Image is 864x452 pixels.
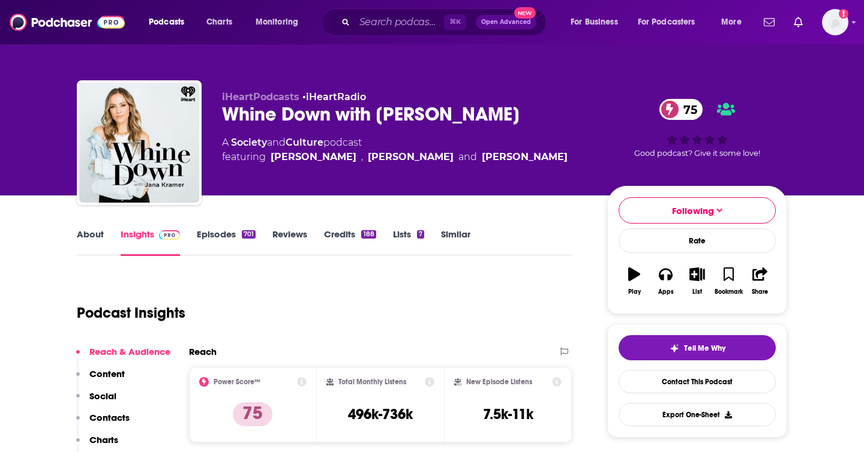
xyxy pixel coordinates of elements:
[650,260,681,303] button: Apps
[458,150,477,164] span: and
[715,288,743,296] div: Bookmark
[619,228,776,253] div: Rate
[393,228,424,256] a: Lists7
[483,405,533,423] h3: 7.5k-11k
[348,405,413,423] h3: 496k-736k
[822,9,848,35] span: Logged in as heidiv
[514,7,536,19] span: New
[149,14,184,31] span: Podcasts
[286,137,323,148] a: Culture
[76,368,125,390] button: Content
[199,13,239,32] a: Charts
[89,368,125,379] p: Content
[76,346,170,368] button: Reach & Audience
[466,378,532,386] h2: New Episode Listens
[189,346,217,357] h2: Reach
[670,343,679,353] img: tell me why sparkle
[822,9,848,35] button: Show profile menu
[839,9,848,19] svg: Add a profile image
[684,343,725,353] span: Tell Me Why
[79,83,199,203] img: Whine Down with Jana Kramer
[628,288,641,296] div: Play
[745,260,776,303] button: Share
[713,260,744,303] button: Bookmark
[658,288,674,296] div: Apps
[231,137,267,148] a: Society
[89,434,118,445] p: Charts
[638,14,695,31] span: For Podcasters
[222,150,568,164] span: featuring
[272,228,307,256] a: Reviews
[619,335,776,360] button: tell me why sparkleTell Me Why
[247,13,314,32] button: open menu
[76,412,130,434] button: Contacts
[159,230,180,240] img: Podchaser Pro
[361,230,376,239] div: 188
[89,346,170,357] p: Reach & Audience
[256,14,298,31] span: Monitoring
[619,197,776,224] button: Following
[324,228,376,256] a: Credits188
[76,390,116,412] button: Social
[682,260,713,303] button: List
[368,150,454,164] a: Mike Caussin
[121,228,180,256] a: InsightsPodchaser Pro
[659,99,703,120] a: 75
[634,149,760,158] span: Good podcast? Give it some love!
[752,288,768,296] div: Share
[302,91,366,103] span: •
[333,8,558,36] div: Search podcasts, credits, & more...
[692,288,702,296] div: List
[571,14,618,31] span: For Business
[89,390,116,402] p: Social
[789,12,808,32] a: Show notifications dropdown
[562,13,633,32] button: open menu
[361,150,363,164] span: ,
[417,230,424,239] div: 7
[476,15,536,29] button: Open AdvancedNew
[214,378,260,386] h2: Power Score™
[822,9,848,35] img: User Profile
[619,403,776,426] button: Export One-Sheet
[140,13,200,32] button: open menu
[672,205,714,216] span: Following
[222,135,568,164] div: A podcast
[607,91,787,165] div: 75Good podcast? Give it some love!
[355,13,444,32] input: Search podcasts, credits, & more...
[619,260,650,303] button: Play
[721,14,742,31] span: More
[444,14,466,30] span: ⌘ K
[222,91,299,103] span: iHeartPodcasts
[77,228,104,256] a: About
[89,412,130,423] p: Contacts
[481,19,531,25] span: Open Advanced
[713,13,757,32] button: open menu
[197,228,256,256] a: Episodes701
[482,150,568,164] div: [PERSON_NAME]
[77,304,185,322] h1: Podcast Insights
[630,13,713,32] button: open menu
[671,99,703,120] span: 75
[242,230,256,239] div: 701
[619,370,776,393] a: Contact This Podcast
[10,11,125,34] img: Podchaser - Follow, Share and Rate Podcasts
[338,378,406,386] h2: Total Monthly Listens
[206,14,232,31] span: Charts
[267,137,286,148] span: and
[759,12,779,32] a: Show notifications dropdown
[271,150,356,164] a: Jana Kramer
[306,91,366,103] a: iHeartRadio
[441,228,470,256] a: Similar
[233,402,272,426] p: 75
